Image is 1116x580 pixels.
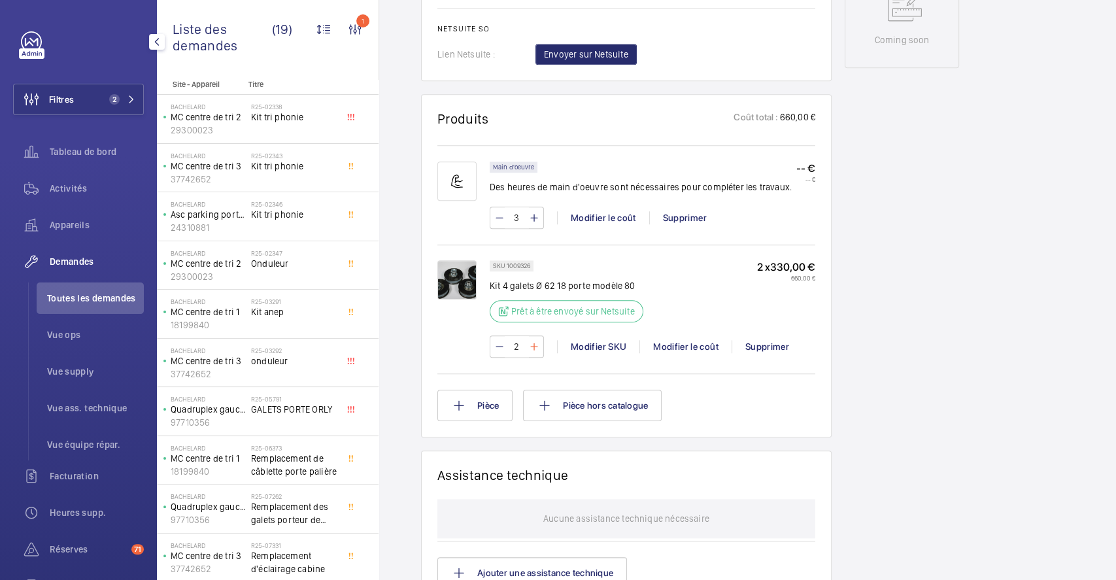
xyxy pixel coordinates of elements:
[171,124,246,137] p: 29300023
[171,298,246,305] p: Bachelard
[251,111,337,124] span: Kit tri phonie
[251,257,337,270] span: Onduleur
[171,395,246,403] p: Bachelard
[251,452,337,478] span: Remplacement de câblette porte palière
[639,340,732,353] div: Modifier le coût
[251,549,337,575] span: Remplacement d'éclairage cabine
[47,401,144,415] span: Vue ass. technique
[171,318,246,332] p: 18199840
[47,292,144,305] span: Toutes les demandes
[732,340,802,353] div: Supprimer
[171,152,246,160] p: Bachelard
[171,270,246,283] p: 29300023
[874,33,929,46] p: Coming soon
[437,467,568,483] h1: Assistance technique
[50,218,144,231] span: Appareils
[523,390,662,421] button: Pièce hors catalogue
[251,208,337,221] span: Kit tri phonie
[757,274,815,282] p: 660,00 €
[544,48,628,61] span: Envoyer sur Netsuite
[131,544,144,554] span: 71
[171,513,246,526] p: 97710356
[251,541,337,549] h2: R25-07331
[13,84,144,115] button: Filtres2
[251,403,337,416] span: GALETS PORTE ORLY
[171,305,246,318] p: MC centre de tri 1
[171,562,246,575] p: 37742652
[171,452,246,465] p: MC centre de tri 1
[251,152,337,160] h2: R25-02343
[171,549,246,562] p: MC centre de tri 3
[49,93,74,106] span: Filtres
[251,249,337,257] h2: R25-02347
[50,182,144,195] span: Activités
[171,367,246,381] p: 37742652
[171,500,246,513] p: Quadruplex gauche jaune
[171,208,246,221] p: Asc parking porte b
[535,44,637,65] button: Envoyer sur Netsuite
[171,173,246,186] p: 37742652
[248,80,335,89] p: Titre
[171,103,246,111] p: Bachelard
[493,264,530,268] p: SKU 1009326
[437,162,477,201] img: muscle-sm.svg
[251,444,337,452] h2: R25-06373
[437,260,477,299] img: xxCnlnMHWClo7CpX2gcC3GTNmEGTgaSe3snVtqS18dbi-Jap.png
[47,438,144,451] span: Vue équipe répar.
[50,543,126,556] span: Réserves
[796,162,815,175] p: -- €
[251,492,337,500] h2: R25-07262
[171,465,246,478] p: 18199840
[173,21,272,54] span: Liste des demandes
[171,541,246,549] p: Bachelard
[171,200,246,208] p: Bachelard
[490,180,792,194] p: Des heures de main d'oeuvre sont nécessaires pour compléter les travaux.
[511,305,635,318] p: Prêt à être envoyé sur Netsuite
[171,221,246,234] p: 24310881
[490,279,651,292] p: Kit 4 galets Ø 62 18 porte modèle 80
[251,200,337,208] h2: R25-02346
[47,328,144,341] span: Vue ops
[796,175,815,183] p: -- €
[50,145,144,158] span: Tableau de bord
[251,354,337,367] span: onduleur
[437,24,815,33] h2: Netsuite SO
[171,354,246,367] p: MC centre de tri 3
[171,257,246,270] p: MC centre de tri 2
[171,160,246,173] p: MC centre de tri 3
[543,499,709,538] p: Aucune assistance technique nécessaire
[757,260,815,274] p: 2 x 330,00 €
[251,395,337,403] h2: R25-05791
[171,249,246,257] p: Bachelard
[779,111,815,127] p: 660,00 €
[50,469,144,483] span: Facturation
[437,111,489,127] h1: Produits
[251,298,337,305] h2: R25-03291
[171,416,246,429] p: 97710356
[47,365,144,378] span: Vue supply
[109,94,120,105] span: 2
[171,347,246,354] p: Bachelard
[251,103,337,111] h2: R25-02338
[50,506,144,519] span: Heures supp.
[50,255,144,268] span: Demandes
[251,305,337,318] span: Kit anep
[171,403,246,416] p: Quadruplex gauche jaune
[171,444,246,452] p: Bachelard
[251,500,337,526] span: Remplacement des galets porteur de porte palière
[251,347,337,354] h2: R25-03292
[557,340,639,353] div: Modifier SKU
[437,390,513,421] button: Pièce
[649,211,720,224] div: Supprimer
[171,492,246,500] p: Bachelard
[734,111,778,127] p: Coût total :
[493,165,534,169] p: Main d'oeuvre
[251,160,337,173] span: Kit tri phonie
[157,80,243,89] p: Site - Appareil
[171,111,246,124] p: MC centre de tri 2
[557,211,649,224] div: Modifier le coût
